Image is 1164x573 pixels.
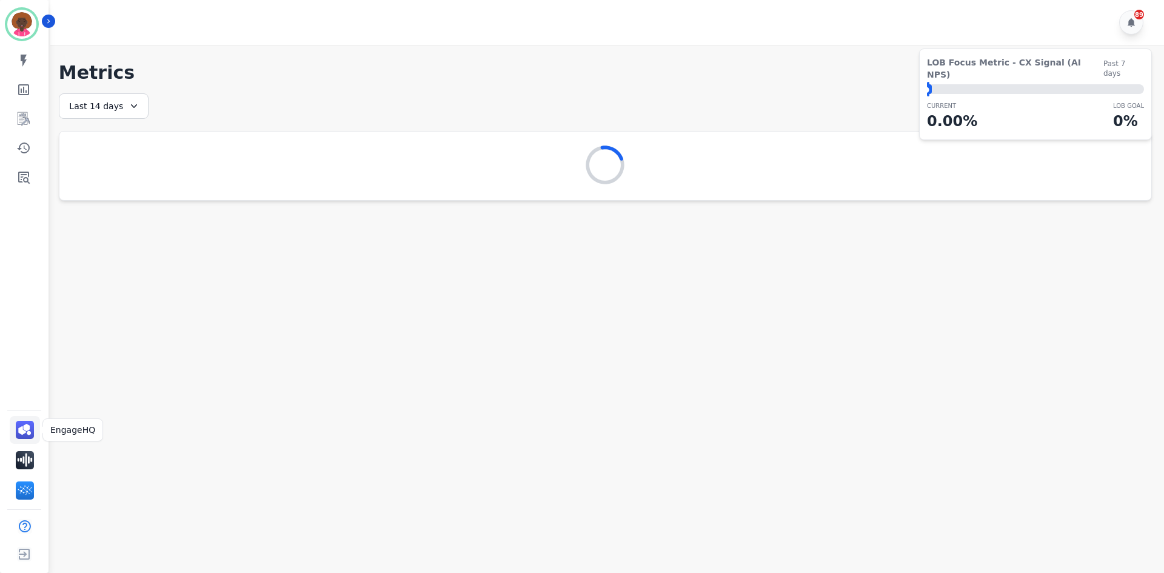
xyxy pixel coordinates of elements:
p: LOB Goal [1113,101,1144,110]
span: LOB Focus Metric - CX Signal (AI NPS) [927,56,1103,81]
p: CURRENT [927,101,977,110]
div: Last 14 days [59,93,149,119]
img: Bordered avatar [7,10,36,39]
div: 89 [1134,10,1144,19]
h1: Metrics [59,62,1152,84]
p: 0 % [1113,110,1144,132]
p: 0.00 % [927,110,977,132]
div: ⬤ [927,84,932,94]
span: Past 7 days [1103,59,1144,78]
